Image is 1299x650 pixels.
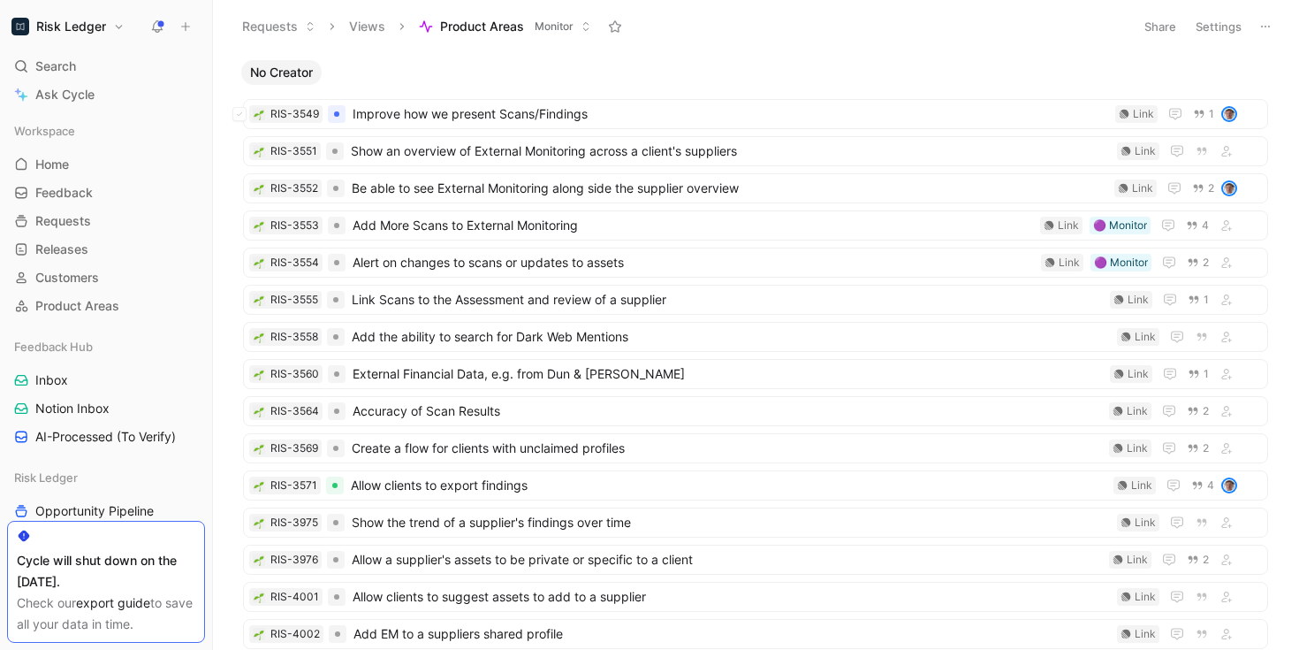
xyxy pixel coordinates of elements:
[253,108,265,120] button: 🌱
[352,178,1107,199] span: Be able to see External Monitoring along side the supplier overview
[270,588,319,606] div: RIS-4001
[353,623,1110,645] span: Add EM to a suppliers shared profile
[35,212,91,230] span: Requests
[270,328,318,346] div: RIS-3558
[254,258,264,269] img: 🌱
[1135,142,1156,160] div: Link
[1203,443,1209,454] span: 2
[253,219,265,232] button: 🌱
[254,184,264,195] img: 🌱
[253,182,265,195] button: 🌱
[440,18,524,35] span: Product Areas
[243,470,1268,501] a: 🌱RIS-3571Allow clients to export findingsLink4avatar
[254,147,264,157] img: 🌱
[1183,401,1212,421] button: 2
[7,264,205,291] a: Customers
[35,297,119,315] span: Product Areas
[253,145,265,157] div: 🌱
[1208,183,1214,194] span: 2
[1209,109,1214,119] span: 1
[7,333,205,450] div: Feedback HubInboxNotion InboxAI-Processed (To Verify)
[243,136,1268,166] a: 🌱RIS-3551Show an overview of External Monitoring across a client's suppliersLink
[1133,105,1154,123] div: Link
[7,14,129,39] button: Risk LedgerRisk Ledger
[1183,550,1212,570] button: 2
[253,256,265,269] div: 🌱
[254,444,264,455] img: 🌱
[353,401,1102,422] span: Accuracy of Scan Results
[352,289,1103,310] span: Link Scans to the Assessment and review of a supplier
[353,215,1033,236] span: Add More Scans to External Monitoring
[254,518,264,529] img: 🌱
[535,18,574,35] span: Monitor
[1223,182,1235,195] img: avatar
[254,407,264,417] img: 🌱
[1135,514,1156,531] div: Link
[243,508,1268,538] a: 🌱RIS-3975Show the trend of a supplier's findings over timeLink
[7,424,205,450] a: AI-Processed (To Verify)
[253,554,265,566] div: 🌱
[254,221,264,232] img: 🌱
[254,295,264,306] img: 🌱
[270,365,319,383] div: RIS-3560
[1204,294,1209,305] span: 1
[243,582,1268,612] a: 🌱RIS-4001Allow clients to suggest assets to add to a supplierLink
[411,13,599,40] button: Product AreasMonitor
[254,481,264,492] img: 🌱
[14,338,93,356] span: Feedback Hub
[1223,479,1235,492] img: avatar
[1135,588,1156,606] div: Link
[254,630,264,640] img: 🌱
[7,293,205,319] a: Product Areas
[1203,406,1209,417] span: 2
[270,625,320,643] div: RIS-4002
[76,595,150,610] a: export guide
[254,110,264,120] img: 🌱
[353,252,1034,273] span: Alert on changes to scans or updates to assets
[7,464,205,491] div: Risk Ledger
[253,479,265,492] button: 🌱
[7,498,205,524] a: Opportunity Pipeline
[250,64,313,81] span: No Creator
[1059,254,1080,271] div: Link
[353,586,1110,608] span: Allow clients to suggest assets to add to a supplier
[35,428,176,446] span: AI-Processed (To Verify)
[270,105,319,123] div: RIS-3549
[35,184,93,202] span: Feedback
[243,248,1268,278] a: 🌱RIS-3554Alert on changes to scans or updates to assets🟣 MonitorLink2
[270,180,318,197] div: RIS-3552
[7,464,205,609] div: Risk LedgerOpportunity PipelineProduct AreasQuick WinsBugs
[243,285,1268,315] a: 🌱RIS-3555Link Scans to the Assessment and review of a supplierLink1
[270,217,319,234] div: RIS-3553
[243,322,1268,352] a: 🌱RIS-3558Add the ability to search for Dark Web MentionsLink
[1093,217,1147,234] div: 🟣 Monitor
[35,371,68,389] span: Inbox
[351,141,1110,162] span: Show an overview of External Monitoring across a client's suppliers
[353,363,1103,385] span: External Financial Data, e.g. from Dun & [PERSON_NAME]
[253,591,265,603] button: 🌱
[1203,257,1209,268] span: 2
[270,440,318,457] div: RIS-3569
[7,333,205,360] div: Feedback Hub
[1127,440,1148,457] div: Link
[253,442,265,455] div: 🌱
[253,628,265,640] div: 🌱
[243,545,1268,575] a: 🌱RIS-3976Allow a supplier's assets to be private or specific to a clientLink2
[7,53,205,80] div: Search
[241,60,322,85] button: No Creator
[253,331,265,343] div: 🌱
[270,477,317,494] div: RIS-3571
[253,294,265,306] button: 🌱
[352,512,1110,533] span: Show the trend of a supplier's findings over time
[270,514,318,531] div: RIS-3975
[1203,554,1209,565] span: 2
[1128,291,1149,309] div: Link
[254,593,264,603] img: 🌱
[1127,402,1148,420] div: Link
[7,236,205,263] a: Releases
[1183,439,1212,458] button: 2
[234,13,323,40] button: Requests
